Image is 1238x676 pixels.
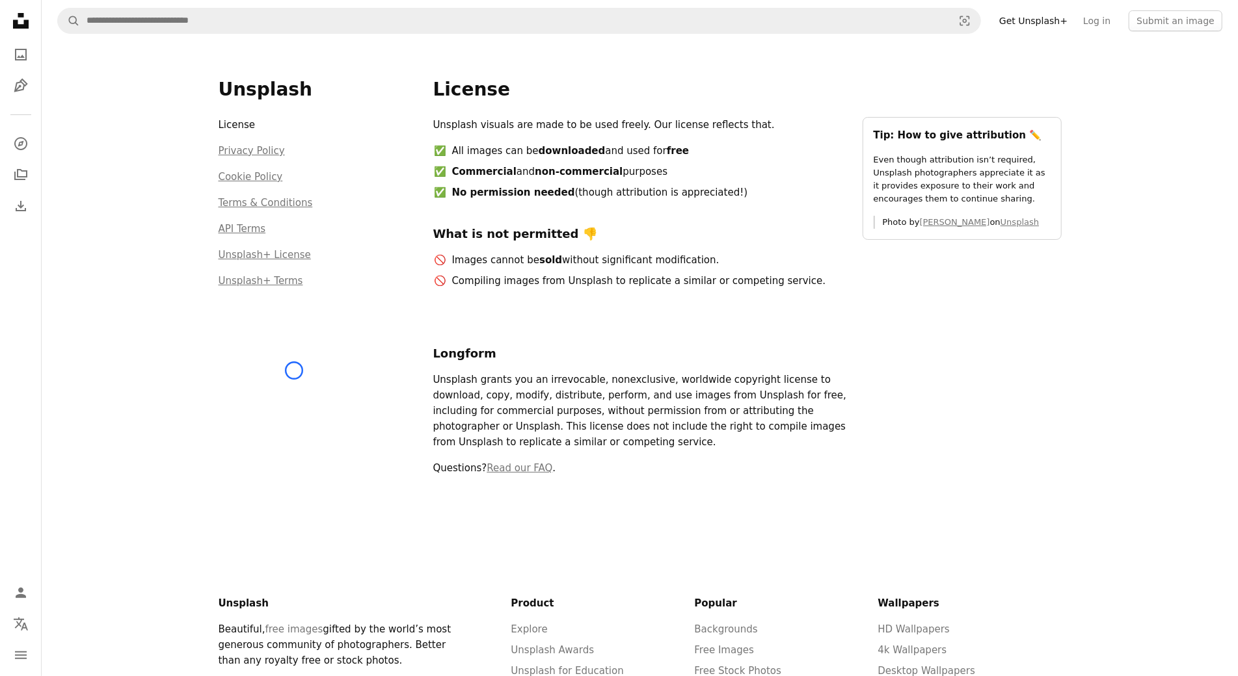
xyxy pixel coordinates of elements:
h6: Unsplash [219,595,463,611]
a: API Terms [219,223,266,235]
a: Photos [8,42,34,68]
strong: non-commercial [535,166,623,177]
p: Questions? . [433,460,847,476]
a: Cookie Policy [219,171,283,183]
p: Photo by on [883,216,1051,229]
h4: What is not permitted 👎 [433,226,847,242]
h1: License [433,78,1062,101]
li: All images can be and used for [450,143,847,159]
button: Visual search [949,8,980,33]
a: Unsplash+ License [219,249,311,261]
li: (though attribution is appreciated!) [450,185,847,200]
a: Read our FAQ [487,462,552,474]
strong: Commercial [452,166,517,177]
a: Collections [8,162,34,188]
strong: free [667,145,689,157]
a: Terms & Conditions [219,197,313,209]
p: Beautiful, gifted by the world’s most generous community of photographers. Better than any royalt... [219,621,463,668]
button: Submit an image [1129,10,1222,31]
strong: No permission needed [452,187,575,198]
h6: Wallpapers [878,595,1062,611]
a: Get Unsplash+ [991,10,1075,31]
p: Unsplash grants you an irrevocable, nonexclusive, worldwide copyright license to download, copy, ... [433,372,847,450]
a: Free Images [695,644,754,656]
a: Log in / Sign up [8,580,34,606]
h5: Tip: How to give attribution ✏️ [874,128,1051,143]
a: Backgrounds [695,623,758,635]
button: Search Unsplash [58,8,80,33]
a: Log in [1075,10,1118,31]
a: Download History [8,193,34,219]
form: Find visuals sitewide [57,8,981,34]
p: Unsplash visuals are made to be used freely. Our license reflects that. [433,117,847,133]
button: Menu [8,642,34,668]
a: Privacy Policy [219,145,285,157]
a: Unsplash Awards [511,644,595,656]
a: [PERSON_NAME] [920,217,990,227]
a: Illustrations [8,73,34,99]
a: 4k Wallpapers [878,644,947,656]
h6: Product [511,595,695,611]
strong: downloaded [539,145,606,157]
a: Home — Unsplash [8,8,34,36]
li: Compiling images from Unsplash to replicate a similar or competing service. [450,273,847,289]
a: Unsplash+ Terms [219,275,303,287]
button: Language [8,611,34,637]
a: free images [265,623,323,635]
a: Explore [511,623,548,635]
a: Unsplash [1001,217,1039,227]
p: Even though attribution isn’t required, Unsplash photographers appreciate it as it provides expos... [874,153,1051,205]
li: and purposes [450,164,847,179]
li: Images cannot be without significant modification. [450,252,847,268]
a: Explore [8,131,34,157]
h6: Popular [695,595,878,611]
h3: Unsplash [219,78,418,101]
strong: sold [539,254,562,266]
a: HD Wallpapers [878,623,950,635]
h4: Longform [433,346,847,361]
